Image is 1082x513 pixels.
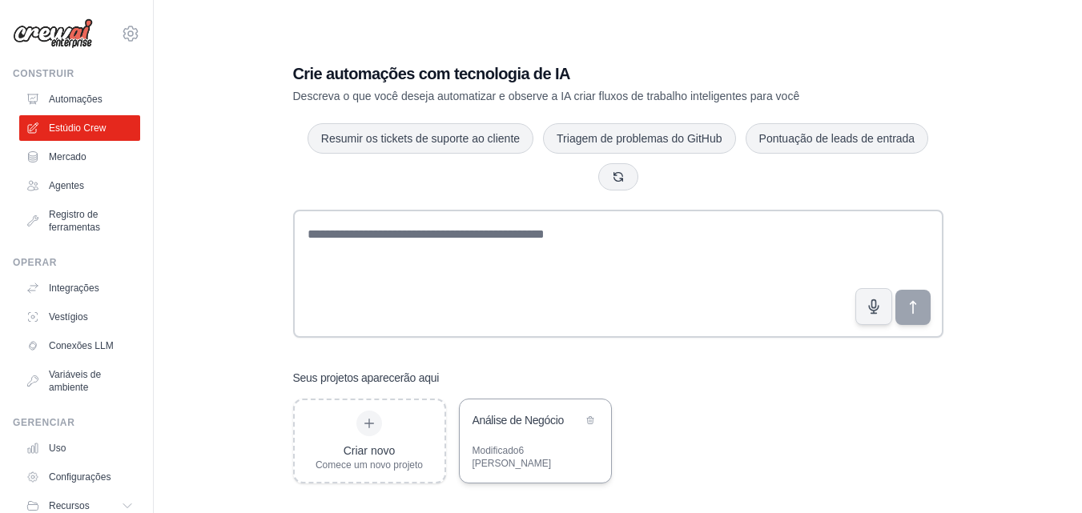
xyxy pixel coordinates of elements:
font: Conexões LLM [49,340,114,351]
font: Construir [13,68,74,79]
a: Uso [19,435,140,461]
a: Registro de ferramentas [19,202,140,240]
font: Mercado [49,151,86,162]
a: Automações [19,86,140,112]
a: Agentes [19,173,140,198]
button: Triagem de problemas do GitHub [543,123,735,154]
a: Estúdio Crew [19,115,140,141]
font: Recursos [49,500,90,511]
font: Vestígios [49,311,88,323]
font: Variáveis ​​de ambiente [49,369,101,393]
img: Logotipo [13,18,93,49]
font: Triagem de problemas do GitHub [557,132,722,145]
button: Excluir projeto [582,412,598,428]
font: Análise de Negócio [473,414,564,427]
font: Configurações [49,471,111,483]
a: Mercado [19,144,140,170]
a: Variáveis ​​de ambiente [19,362,140,400]
font: Resumir os tickets de suporte ao cliente [321,132,520,145]
font: Agentes [49,180,84,191]
font: 6 [PERSON_NAME] [473,445,552,469]
font: Pontuação de leads de entrada [759,132,915,145]
font: Seus projetos aparecerão aqui [293,371,440,384]
font: Operar [13,257,57,268]
font: Estúdio Crew [49,122,106,134]
font: Gerenciar [13,417,74,428]
font: Modificado [473,445,519,456]
font: Integrações [49,283,99,294]
font: Automações [49,94,103,105]
a: Conexões LLM [19,333,140,359]
font: Descreva o que você deseja automatizar e observe a IA criar fluxos de trabalho inteligentes para ... [293,90,800,102]
a: Vestígios [19,304,140,330]
font: Comece um novo projeto [316,459,423,471]
button: Resumir os tickets de suporte ao cliente [308,123,533,154]
button: Clique para falar sobre sua ideia de automação [855,288,892,325]
font: Registro de ferramentas [49,209,100,233]
font: Uso [49,443,66,454]
a: Configurações [19,464,140,490]
button: Receba novas sugestões [598,163,638,190]
button: Pontuação de leads de entrada [746,123,929,154]
a: Integrações [19,275,140,301]
font: Crie automações com tecnologia de IA [293,65,570,82]
font: Criar novo [344,444,396,457]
